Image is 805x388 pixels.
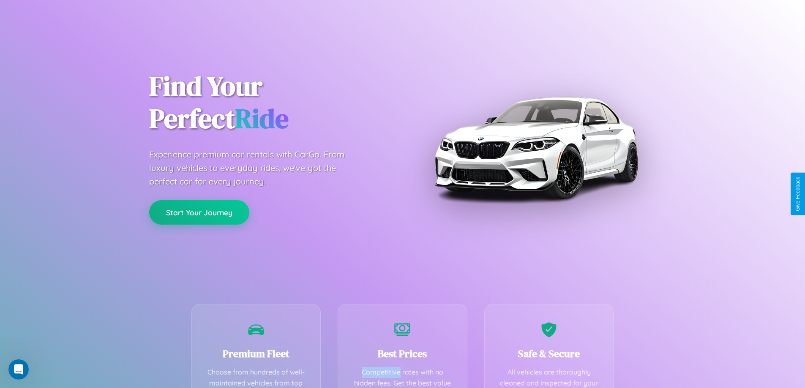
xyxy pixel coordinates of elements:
h3: Best Prices [351,347,454,361]
h1: Find Your Perfect [149,70,390,135]
p: Experience premium car rentals with CarGo. From luxury vehicles to everyday rides, we've got the ... [149,148,360,188]
iframe: Intercom live chat [8,359,29,380]
img: Premium BMW car rental vehicle [430,42,641,253]
h3: Safe & Secure [497,347,601,361]
button: Start Your Journey [149,200,249,225]
div: Give Feedback [795,177,801,211]
span: Ride [235,100,289,137]
h3: Premium Fleet [205,347,308,361]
